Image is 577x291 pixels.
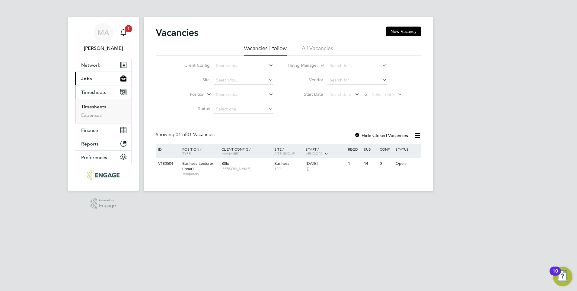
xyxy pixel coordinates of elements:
span: Reports [81,141,99,147]
input: Search for... [214,91,273,99]
span: Select date [372,92,394,97]
nav: Main navigation [68,17,139,191]
label: Hide Closed Vacancies [354,133,408,138]
h2: Vacancies [156,27,198,39]
span: MA [97,29,109,37]
button: Timesheets [75,85,131,99]
div: Start / [304,144,346,159]
label: Start Date [288,91,323,97]
div: Client Config / [220,144,273,158]
img: ncclondon-logo-retina.png [87,170,119,180]
input: Search for... [327,62,387,70]
span: Timesheets [81,89,106,95]
div: [DATE] [306,161,345,166]
div: Sub [362,144,378,154]
span: Business Lecturer (Inner) [182,161,213,171]
div: V180504 [157,158,178,169]
span: Jobs [81,76,92,82]
div: Position / [178,144,220,158]
li: All Vacancies [302,45,333,56]
div: Conf [378,144,394,154]
a: Timesheets [81,104,106,110]
input: Select one [214,105,273,114]
span: Business [274,161,289,166]
span: Finance [81,127,98,133]
span: BSix [222,161,229,166]
button: Network [75,58,131,72]
div: Reqd [346,144,362,154]
input: Search for... [214,62,273,70]
span: 01 of [176,132,186,138]
a: MA[PERSON_NAME] [75,23,132,52]
span: To [361,90,369,98]
label: Status [175,106,210,111]
div: 1 [346,158,362,169]
span: Mahnaz Asgari Joorshari [75,45,132,52]
div: ID [157,144,178,154]
span: Manager [222,151,239,156]
div: Status [394,144,420,154]
span: [PERSON_NAME] [222,166,271,171]
div: 10 [553,271,558,279]
input: Search for... [214,76,273,85]
button: Preferences [75,151,131,164]
label: Client Config [175,62,210,68]
a: Go to home page [75,170,132,180]
span: Powered by [99,198,116,203]
span: 1 [125,25,132,32]
span: 01 Vacancies [176,132,215,138]
label: Site [175,77,210,82]
li: Vacancies I follow [244,45,287,56]
button: Reports [75,137,131,150]
div: Showing [156,132,216,138]
div: Open [394,158,420,169]
a: 1 [117,23,129,42]
div: Timesheets [75,99,131,123]
span: 7 [306,166,310,171]
span: Site Group [274,151,295,156]
span: Temporary [182,171,218,176]
span: Vendors [306,151,323,156]
span: Preferences [81,155,107,160]
span: Select date [330,92,351,97]
span: 120 [274,166,303,171]
span: Type [182,151,191,156]
span: Engage [99,203,116,208]
div: 0 [378,158,394,169]
label: Vendor [288,77,323,82]
label: Position [170,91,205,98]
a: Expenses [81,112,102,118]
input: Search for... [327,76,387,85]
button: Finance [75,123,131,137]
button: Open Resource Center, 10 new notifications [553,267,572,286]
button: Jobs [75,72,131,85]
span: Network [81,62,100,68]
button: New Vacancy [386,27,421,36]
div: Site / [273,144,304,158]
label: Hiring Manager [283,62,318,69]
a: Powered byEngage [91,198,116,209]
div: 14 [362,158,378,169]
